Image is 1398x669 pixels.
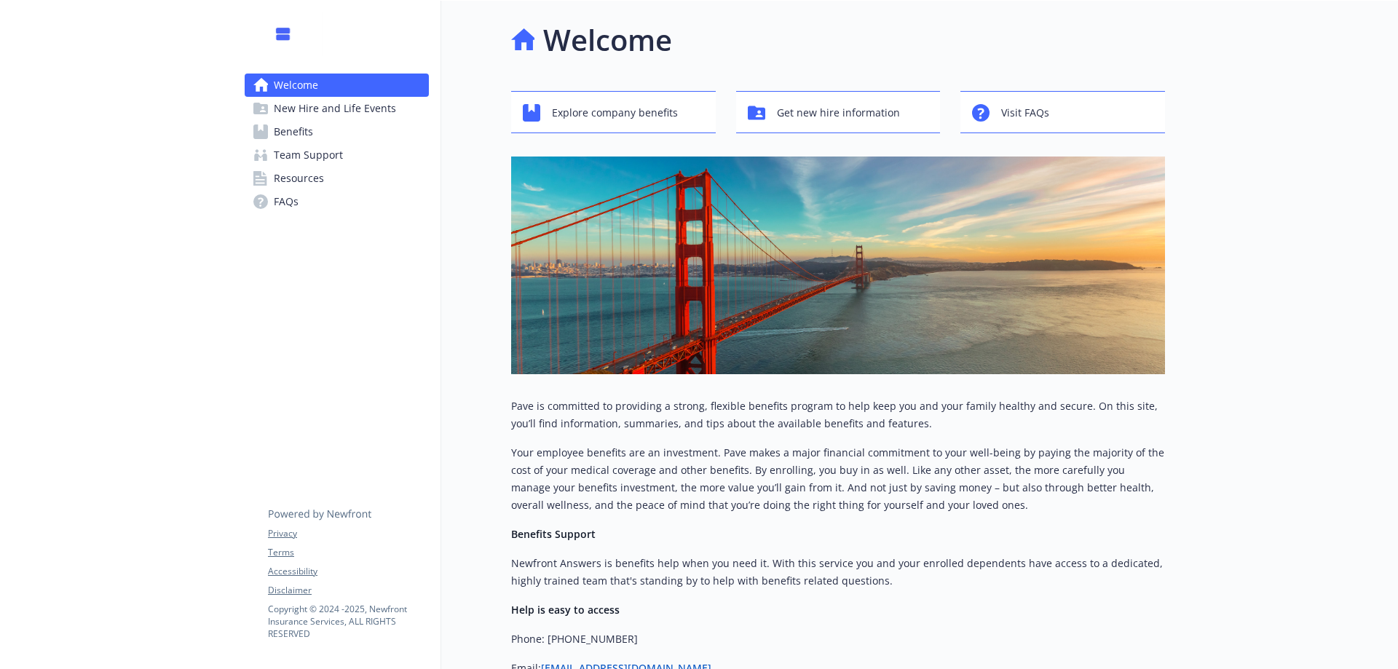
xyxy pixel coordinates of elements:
span: New Hire and Life Events [274,97,396,120]
span: Team Support [274,143,343,167]
a: Privacy [268,527,428,540]
a: Team Support [245,143,429,167]
span: Benefits [274,120,313,143]
a: Accessibility [268,565,428,578]
button: Explore company benefits [511,91,716,133]
p: Phone: [PHONE_NUMBER] [511,630,1165,648]
a: FAQs [245,190,429,213]
p: Pave is committed to providing a strong, flexible benefits program to help keep you and your fami... [511,397,1165,432]
span: FAQs [274,190,299,213]
button: Visit FAQs [960,91,1165,133]
button: Get new hire information [736,91,941,133]
img: overview page banner [511,157,1165,374]
strong: Help is easy to access [511,603,620,617]
a: Welcome [245,74,429,97]
span: Explore company benefits [552,99,678,127]
a: Resources [245,167,429,190]
h1: Welcome [543,18,672,62]
p: Your employee benefits are an investment. Pave makes a major financial commitment to your well-be... [511,444,1165,514]
a: Disclaimer [268,584,428,597]
a: Terms [268,546,428,559]
p: Copyright © 2024 - 2025 , Newfront Insurance Services, ALL RIGHTS RESERVED [268,603,428,640]
span: Resources [274,167,324,190]
strong: Benefits Support [511,527,596,541]
span: Visit FAQs [1001,99,1049,127]
span: Welcome [274,74,318,97]
a: New Hire and Life Events [245,97,429,120]
p: Newfront Answers is benefits help when you need it. With this service you and your enrolled depen... [511,555,1165,590]
span: Get new hire information [777,99,900,127]
a: Benefits [245,120,429,143]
